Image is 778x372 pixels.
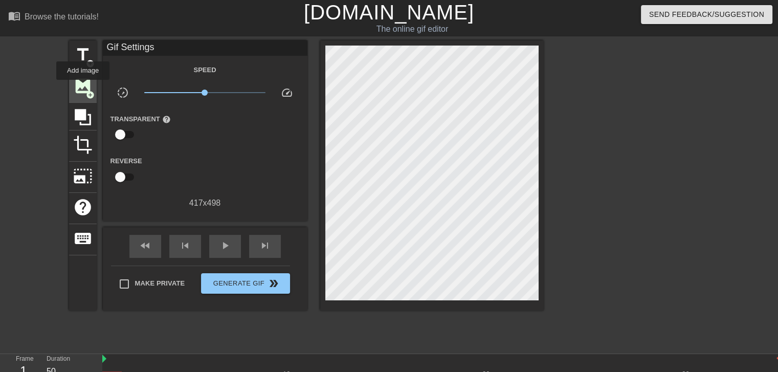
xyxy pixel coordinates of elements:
[25,12,99,21] div: Browse the tutorials!
[73,198,93,217] span: help
[73,135,93,155] span: crop
[73,76,93,96] span: image
[103,40,307,56] div: Gif Settings
[8,10,99,26] a: Browse the tutorials!
[304,1,474,24] a: [DOMAIN_NAME]
[86,91,95,99] span: add_circle
[201,273,290,294] button: Generate Gif
[205,277,285,290] span: Generate Gif
[179,239,191,252] span: skip_previous
[162,115,171,124] span: help
[193,65,216,75] label: Speed
[219,239,231,252] span: play_arrow
[139,239,151,252] span: fast_rewind
[135,278,185,289] span: Make Private
[73,166,93,186] span: photo_size_select_large
[641,5,772,24] button: Send Feedback/Suggestion
[86,59,95,68] span: add_circle
[259,239,271,252] span: skip_next
[73,45,93,64] span: title
[110,156,142,166] label: Reverse
[110,114,171,124] label: Transparent
[73,229,93,248] span: keyboard
[103,197,307,209] div: 417 x 498
[268,277,280,290] span: double_arrow
[264,23,560,35] div: The online gif editor
[8,10,20,22] span: menu_book
[281,86,293,99] span: speed
[117,86,129,99] span: slow_motion_video
[649,8,764,21] span: Send Feedback/Suggestion
[47,356,70,362] label: Duration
